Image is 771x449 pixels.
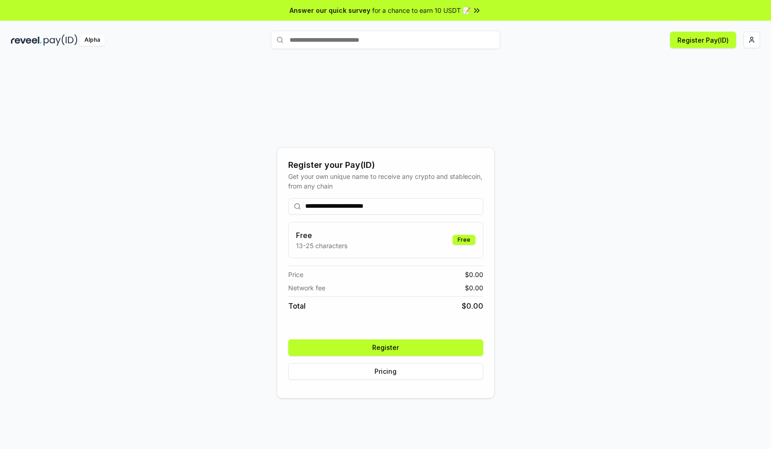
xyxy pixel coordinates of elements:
button: Register Pay(ID) [670,32,736,48]
span: $ 0.00 [465,283,483,293]
span: Answer our quick survey [290,6,370,15]
div: Free [453,235,475,245]
span: $ 0.00 [462,300,483,311]
button: Register [288,339,483,356]
h3: Free [296,230,347,241]
p: 13-25 characters [296,241,347,250]
span: $ 0.00 [465,270,483,279]
div: Register your Pay(ID) [288,159,483,172]
span: Total [288,300,306,311]
span: for a chance to earn 10 USDT 📝 [372,6,470,15]
div: Alpha [79,34,105,46]
div: Get your own unique name to receive any crypto and stablecoin, from any chain [288,172,483,191]
img: pay_id [44,34,78,46]
button: Pricing [288,363,483,380]
img: reveel_dark [11,34,42,46]
span: Network fee [288,283,325,293]
span: Price [288,270,303,279]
